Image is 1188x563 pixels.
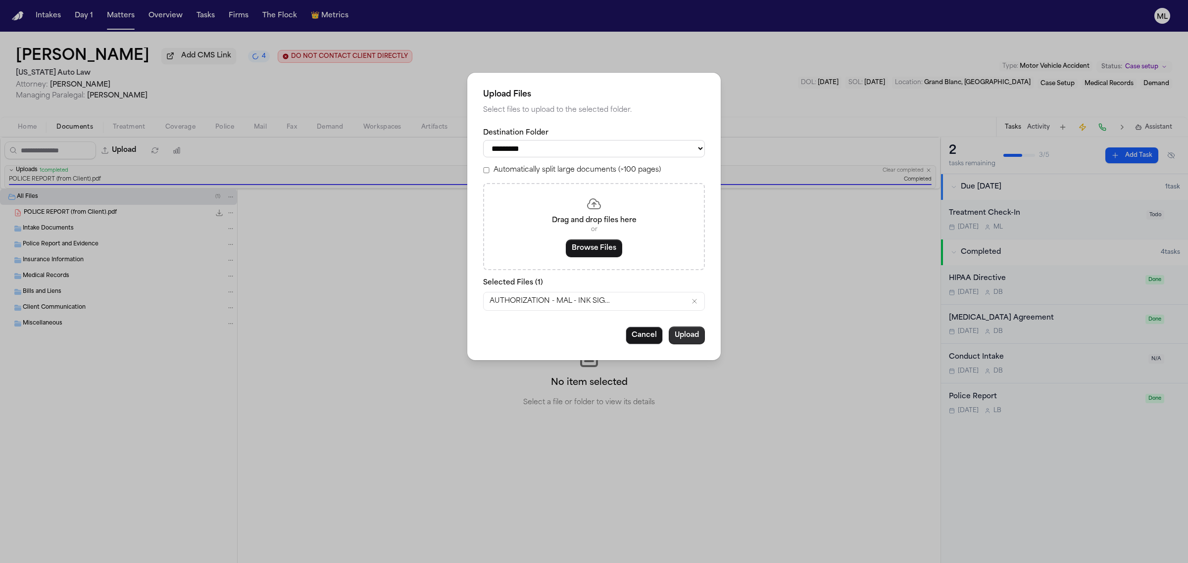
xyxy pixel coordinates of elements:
[669,327,705,344] button: Upload
[483,89,705,100] h2: Upload Files
[691,297,698,305] button: Remove AUTHORIZATION - MAL - INK SIGNED (9).pdf
[626,327,663,344] button: Cancel
[483,128,705,138] label: Destination Folder
[496,216,692,226] p: Drag and drop files here
[566,239,622,257] button: Browse Files
[483,104,705,116] p: Select files to upload to the selected folder.
[490,296,613,306] span: AUTHORIZATION - MAL - INK SIGNED (9).pdf
[483,278,705,288] p: Selected Files ( 1 )
[496,226,692,234] p: or
[494,165,661,175] label: Automatically split large documents (>100 pages)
